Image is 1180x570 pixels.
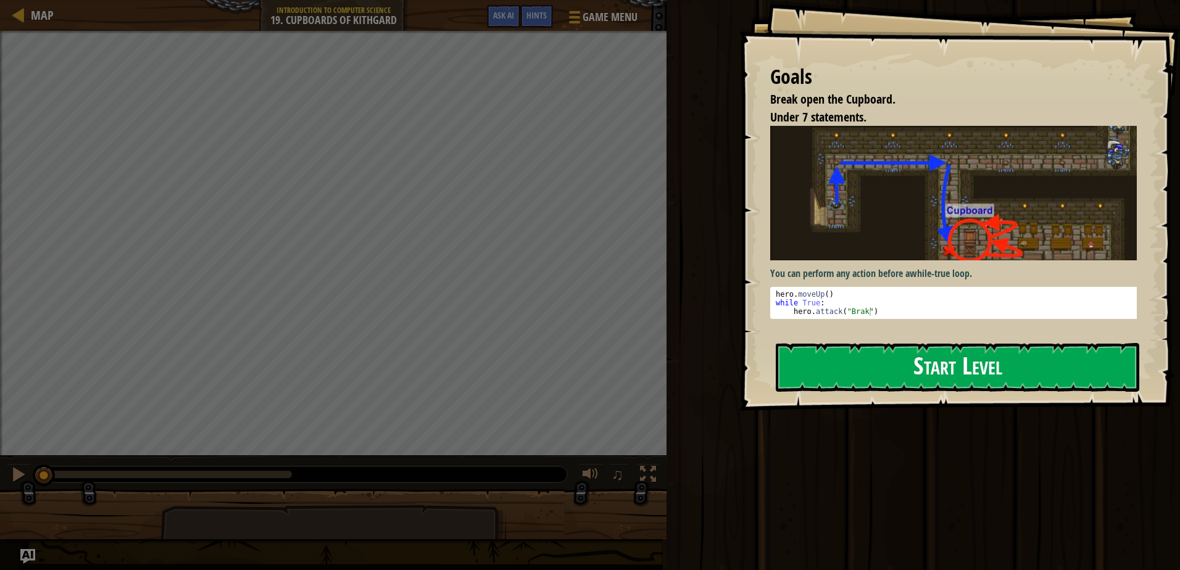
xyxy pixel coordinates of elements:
li: Under 7 statements. [755,109,1134,126]
img: Cupboards of kithgard [770,126,1146,260]
span: Game Menu [583,9,638,25]
strong: while-true loop [910,266,970,280]
span: ♫ [612,465,624,484]
button: Ask AI [487,5,520,28]
button: ♫ [609,463,630,489]
span: Map [31,7,54,23]
span: Ask AI [493,9,514,21]
a: Map [25,7,54,23]
button: Ask AI [20,549,35,564]
button: Ctrl + P: Pause [6,463,31,489]
button: Toggle fullscreen [636,463,660,489]
li: Break open the Cupboard. [755,91,1134,109]
button: Game Menu [559,5,645,34]
span: Under 7 statements. [770,109,866,125]
span: Hints [526,9,547,21]
span: Break open the Cupboard. [770,91,895,107]
div: Goals [770,63,1137,91]
p: You can perform any action before a . [770,266,1146,281]
button: Start Level [776,343,1139,392]
button: Adjust volume [578,463,603,489]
